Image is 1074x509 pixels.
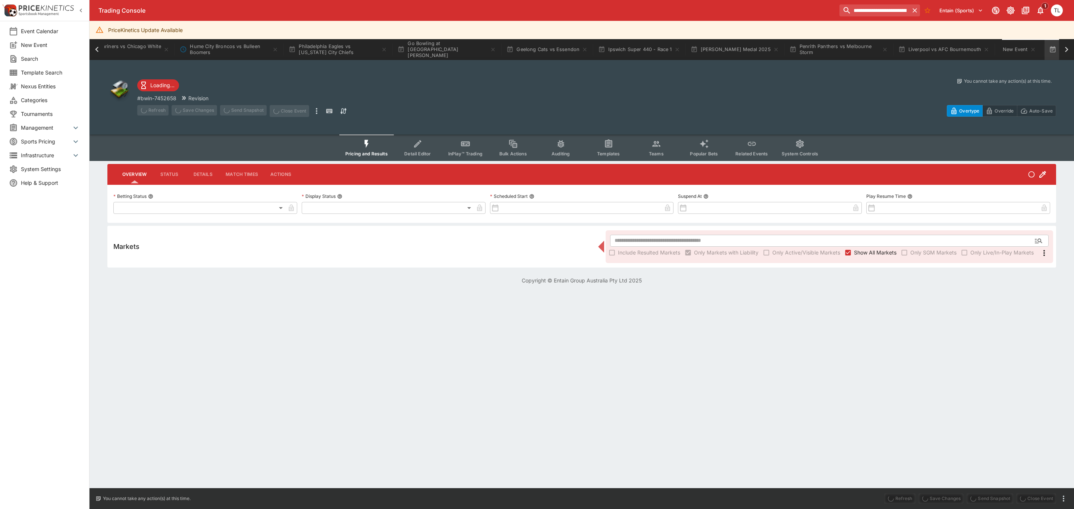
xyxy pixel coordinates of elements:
[186,165,220,183] button: Details
[284,39,392,60] button: Philadelphia Eagles vs [US_STATE] City Chiefs
[1051,4,1063,16] div: Trent Lewis
[597,151,620,157] span: Templates
[1017,105,1056,117] button: Auto-Save
[690,151,718,157] span: Popular Bets
[854,249,896,256] span: Show All Markets
[1049,2,1065,19] button: Trent Lewis
[339,135,824,161] div: Event type filters
[989,4,1002,17] button: Connected to PK
[970,249,1034,256] span: Only Live/In-Play Markets
[116,165,153,183] button: Overview
[772,249,840,256] span: Only Active/Visible Markets
[153,165,186,183] button: Status
[964,78,1052,85] p: You cannot take any action(s) at this time.
[785,39,892,60] button: Penrith Panthers vs Melbourne Storm
[907,194,913,199] button: Play Resume Time
[393,39,500,60] button: Go Bowling at [GEOGRAPHIC_DATA][PERSON_NAME]
[21,69,80,76] span: Template Search
[21,151,71,159] span: Infrastructure
[21,27,80,35] span: Event Calendar
[1034,4,1047,17] button: Notifications
[21,124,71,132] span: Management
[21,165,80,173] span: System Settings
[694,249,759,256] span: Only Markets with Liability
[921,4,933,16] button: No Bookmarks
[113,193,147,199] p: Betting Status
[499,151,527,157] span: Bulk Actions
[947,105,983,117] button: Overtype
[982,105,1017,117] button: Override
[345,151,388,157] span: Pricing and Results
[1040,249,1049,257] svg: More
[594,39,684,60] button: Ipswich Super 440 - Race 1
[302,193,336,199] p: Display Status
[404,151,431,157] span: Detail Editor
[175,39,283,60] button: Hume City Broncos vs Bulleen Boomers
[649,151,664,157] span: Teams
[448,151,483,157] span: InPlay™ Trading
[108,23,183,37] div: PriceKinetics Update Available
[103,495,191,502] p: You cannot take any action(s) at this time.
[686,39,783,60] button: [PERSON_NAME] Medal 2025
[935,4,987,16] button: Select Tenant
[21,96,80,104] span: Categories
[21,41,80,49] span: New Event
[148,194,153,199] button: Betting Status
[552,151,570,157] span: Auditing
[220,165,264,183] button: Match Times
[150,81,175,89] p: Loading...
[1059,494,1068,503] button: more
[98,7,836,15] div: Trading Console
[21,55,80,63] span: Search
[188,94,208,102] p: Revision
[910,249,957,256] span: Only SGM Markets
[2,3,17,18] img: PriceKinetics Logo
[19,12,59,16] img: Sportsbook Management
[995,39,1043,60] button: New Event
[19,5,74,11] img: PriceKinetics
[1041,2,1049,10] span: 1
[1004,4,1017,17] button: Toggle light/dark mode
[502,39,592,60] button: Geelong Cats vs Essendon
[1019,4,1032,17] button: Documentation
[107,78,131,102] img: other.png
[1032,234,1045,247] button: Open
[1029,107,1053,115] p: Auto-Save
[490,193,528,199] p: Scheduled Start
[678,193,702,199] p: Suspend At
[21,179,80,187] span: Help & Support
[137,94,176,102] p: Copy To Clipboard
[618,249,680,256] span: Include Resulted Markets
[21,82,80,90] span: Nexus Entities
[735,151,768,157] span: Related Events
[21,137,71,145] span: Sports Pricing
[947,105,1056,117] div: Start From
[894,39,994,60] button: Liverpool vs AFC Bournemouth
[995,107,1014,115] p: Override
[337,194,342,199] button: Display Status
[529,194,534,199] button: Scheduled Start
[89,276,1074,284] p: Copyright © Entain Group Australia Pty Ltd 2025
[782,151,818,157] span: System Controls
[312,105,321,117] button: more
[21,110,80,118] span: Tournaments
[866,193,906,199] p: Play Resume Time
[264,165,298,183] button: Actions
[959,107,979,115] p: Overtype
[839,4,909,16] input: search
[113,242,139,251] h5: Markets
[703,194,709,199] button: Suspend At
[66,39,174,60] button: Seattle Mariners vs Chicago White Sox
